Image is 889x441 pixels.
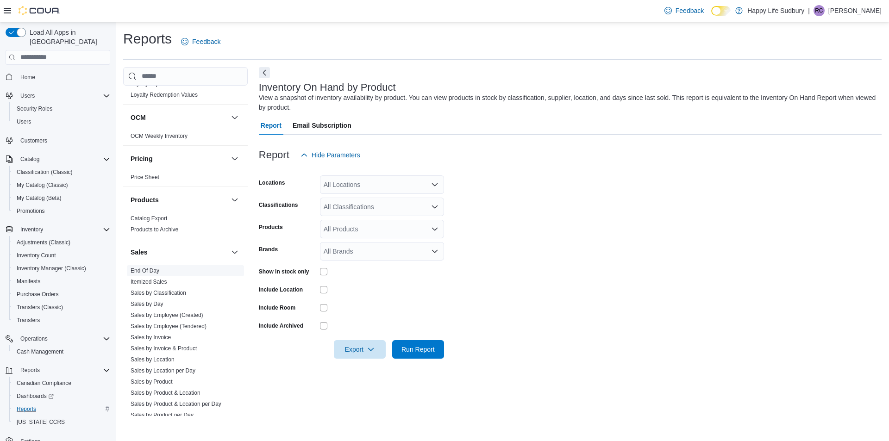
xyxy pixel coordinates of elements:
[131,132,188,140] span: OCM Weekly Inventory
[131,226,178,233] span: Products to Archive
[123,78,248,104] div: Loyalty
[131,267,159,274] a: End Of Day
[26,28,110,46] span: Load All Apps in [GEOGRAPHIC_DATA]
[9,102,114,115] button: Security Roles
[131,278,167,286] span: Itemized Sales
[17,304,63,311] span: Transfers (Classic)
[13,315,44,326] a: Transfers
[9,288,114,301] button: Purchase Orders
[2,70,114,84] button: Home
[259,93,877,112] div: View a snapshot of inventory availability by product. You can view products in stock by classific...
[17,90,110,101] span: Users
[20,335,48,342] span: Operations
[131,411,194,419] span: Sales by Product per Day
[131,154,227,163] button: Pricing
[17,72,39,83] a: Home
[2,153,114,166] button: Catalog
[20,137,47,144] span: Customers
[13,180,72,191] a: My Catalog (Classic)
[131,195,227,205] button: Products
[13,180,110,191] span: My Catalog (Classic)
[131,345,197,352] a: Sales by Invoice & Product
[17,252,56,259] span: Inventory Count
[131,174,159,180] a: Price Sheet
[192,37,220,46] span: Feedback
[431,248,438,255] button: Open list of options
[13,346,110,357] span: Cash Management
[17,333,110,344] span: Operations
[2,134,114,147] button: Customers
[13,167,110,178] span: Classification (Classic)
[9,192,114,205] button: My Catalog (Beta)
[131,311,203,319] span: Sales by Employee (Created)
[17,365,44,376] button: Reports
[259,224,283,231] label: Products
[131,290,186,296] a: Sales by Classification
[131,334,171,341] a: Sales by Invoice
[676,6,704,15] span: Feedback
[131,113,146,122] h3: OCM
[20,74,35,81] span: Home
[131,113,227,122] button: OCM
[131,301,163,307] a: Sales by Day
[20,366,40,374] span: Reports
[13,263,90,274] a: Inventory Manager (Classic)
[9,416,114,429] button: [US_STATE] CCRS
[17,168,73,176] span: Classification (Classic)
[17,265,86,272] span: Inventory Manager (Classic)
[814,5,825,16] div: Roxanne Coutu
[19,6,60,15] img: Cova
[13,416,110,428] span: Washington CCRS
[13,391,110,402] span: Dashboards
[9,403,114,416] button: Reports
[17,135,110,146] span: Customers
[131,401,221,407] a: Sales by Product & Location per Day
[259,246,278,253] label: Brands
[131,400,221,408] span: Sales by Product & Location per Day
[2,223,114,236] button: Inventory
[131,390,200,396] a: Sales by Product & Location
[828,5,882,16] p: [PERSON_NAME]
[259,149,289,161] h3: Report
[123,172,248,186] div: Pricing
[9,377,114,390] button: Canadian Compliance
[13,237,110,248] span: Adjustments (Classic)
[123,265,248,424] div: Sales
[20,92,35,99] span: Users
[297,146,364,164] button: Hide Parameters
[131,356,175,363] a: Sales by Location
[229,112,240,123] button: OCM
[17,405,36,413] span: Reports
[13,315,110,326] span: Transfers
[17,181,68,189] span: My Catalog (Classic)
[131,378,173,385] span: Sales by Product
[13,302,110,313] span: Transfers (Classic)
[17,379,71,387] span: Canadian Compliance
[131,91,198,99] span: Loyalty Redemption Values
[13,250,110,261] span: Inventory Count
[312,150,360,160] span: Hide Parameters
[9,115,114,128] button: Users
[13,276,44,287] a: Manifests
[431,181,438,188] button: Open list of options
[17,278,40,285] span: Manifests
[131,81,180,87] a: Loyalty Adjustments
[17,154,43,165] button: Catalog
[401,345,435,354] span: Run Report
[131,195,159,205] h3: Products
[229,194,240,205] button: Products
[13,205,110,217] span: Promotions
[229,247,240,258] button: Sales
[131,323,207,329] a: Sales by Employee (Tendered)
[259,67,270,78] button: Next
[9,236,114,249] button: Adjustments (Classic)
[2,364,114,377] button: Reports
[13,346,67,357] a: Cash Management
[334,340,386,359] button: Export
[13,193,65,204] a: My Catalog (Beta)
[17,224,110,235] span: Inventory
[17,291,59,298] span: Purchase Orders
[131,279,167,285] a: Itemized Sales
[13,416,69,428] a: [US_STATE] CCRS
